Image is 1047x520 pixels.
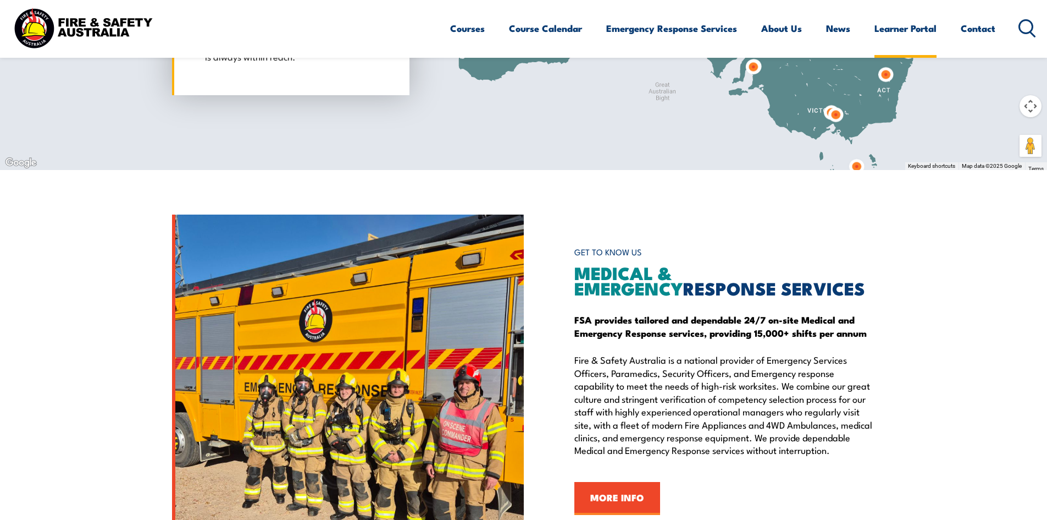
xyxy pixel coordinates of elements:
[574,313,867,340] strong: FSA provides tailored and dependable 24/7 on-site Medical and Emergency Response services, provid...
[574,265,876,295] h2: RESPONSE SERVICES
[1028,166,1044,172] a: Terms (opens in new tab)
[574,482,660,515] a: MORE INFO
[874,14,937,43] a: Learner Portal
[1020,95,1042,117] button: Map camera controls
[1020,135,1042,157] button: Drag Pegman onto the map to open Street View
[574,353,876,456] p: Fire & Safety Australia is a national provider of Emergency Services Officers, Paramedics, Securi...
[3,156,39,170] a: Open this area in Google Maps (opens a new window)
[574,242,876,262] h6: GET TO KNOW US
[761,14,802,43] a: About Us
[826,14,850,43] a: News
[908,162,955,170] button: Keyboard shortcuts
[962,163,1022,169] span: Map data ©2025 Google
[574,259,683,302] span: MEDICAL & EMERGENCY
[961,14,995,43] a: Contact
[450,14,485,43] a: Courses
[606,14,737,43] a: Emergency Response Services
[3,156,39,170] img: Google
[509,14,582,43] a: Course Calendar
